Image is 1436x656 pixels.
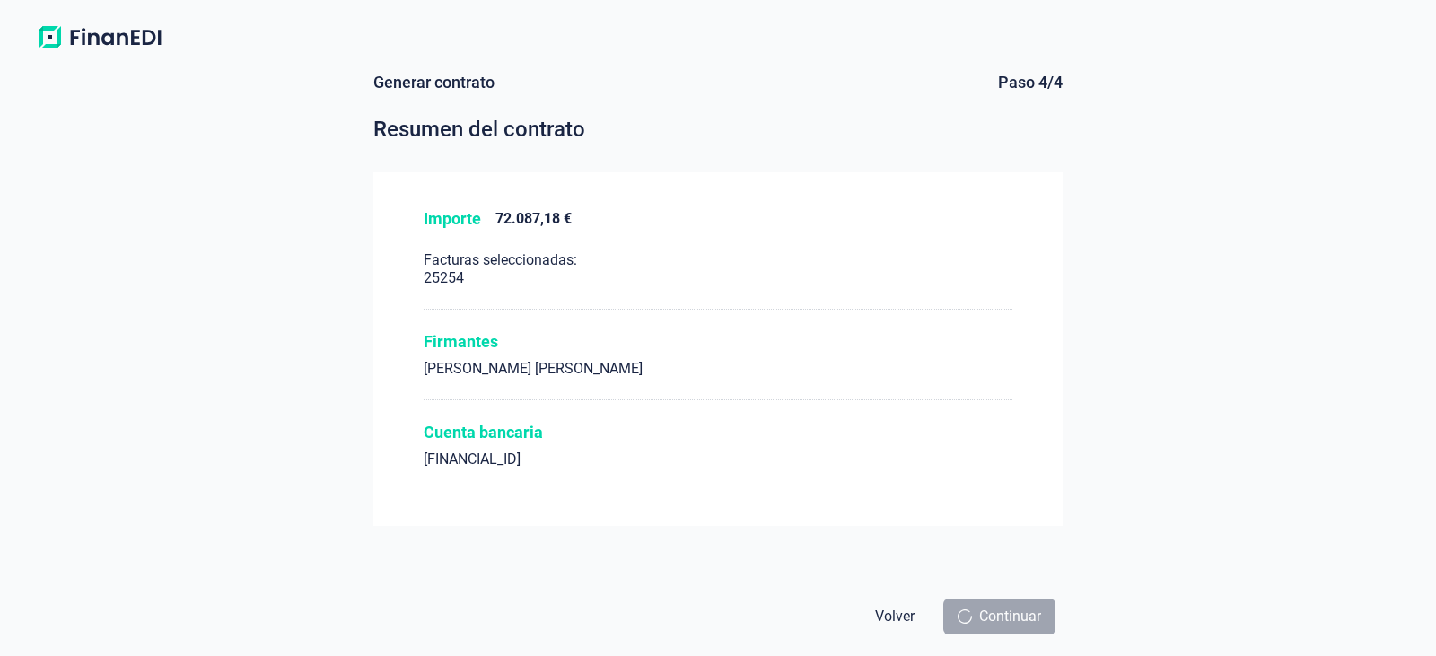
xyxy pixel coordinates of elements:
img: Logo de aplicación [29,22,171,54]
span: Volver [875,606,915,627]
div: Importe [424,208,481,230]
div: Resumen del contrato [373,115,1063,144]
div: Firmantes [424,331,1012,353]
div: [FINANCIAL_ID] [424,450,1012,468]
div: Paso 4/4 [998,72,1063,93]
div: [PERSON_NAME] [PERSON_NAME] [424,360,1012,378]
div: 25254 [424,269,1012,287]
div: 72.087,18 € [495,210,572,228]
button: Volver [861,599,929,634]
div: Cuenta bancaria [424,422,1012,443]
div: Facturas seleccionadas: [424,251,1012,269]
div: Generar contrato [373,72,495,93]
